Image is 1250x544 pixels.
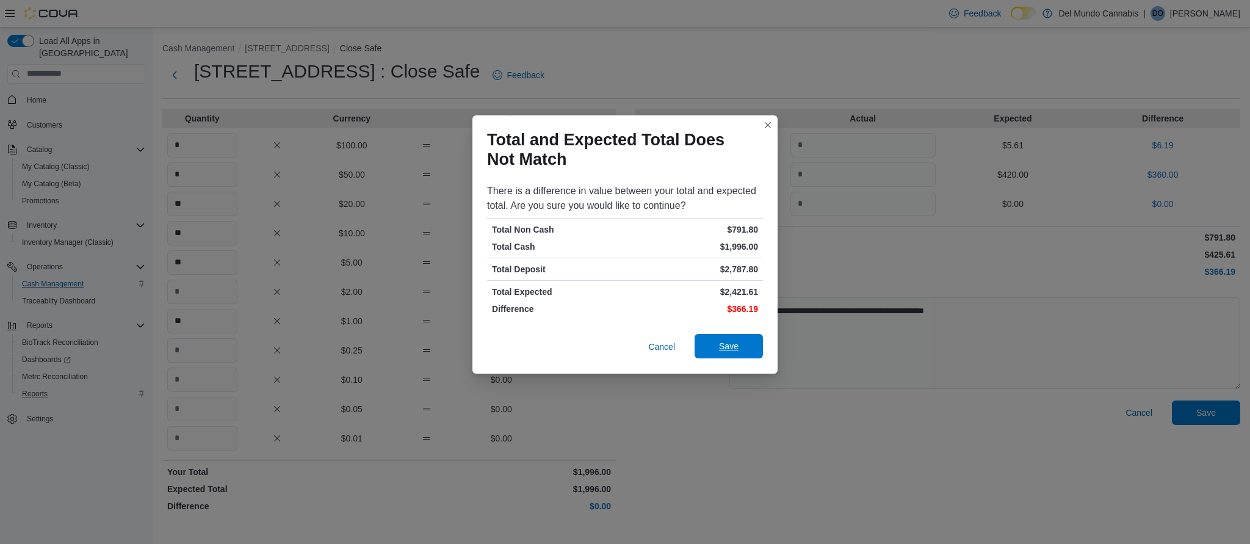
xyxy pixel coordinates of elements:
[492,286,623,298] p: Total Expected
[487,184,763,213] div: There is a difference in value between your total and expected total. Are you sure you would like...
[492,263,623,275] p: Total Deposit
[719,340,739,352] span: Save
[627,303,758,315] p: $366.19
[487,130,753,169] h1: Total and Expected Total Does Not Match
[648,341,675,353] span: Cancel
[760,118,775,132] button: Closes this modal window
[492,241,623,253] p: Total Cash
[627,223,758,236] p: $791.80
[492,223,623,236] p: Total Non Cash
[627,241,758,253] p: $1,996.00
[627,263,758,275] p: $2,787.80
[695,334,763,358] button: Save
[627,286,758,298] p: $2,421.61
[643,335,680,359] button: Cancel
[492,303,623,315] p: Difference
